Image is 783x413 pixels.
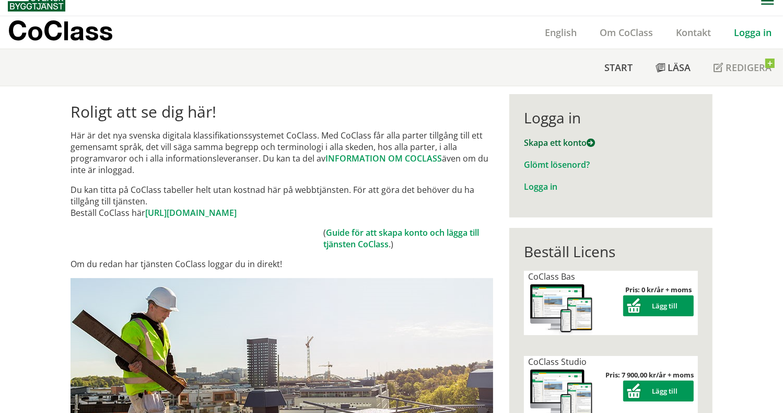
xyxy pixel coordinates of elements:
a: Lägg till [623,386,694,396]
img: coclass-license.jpg [528,282,595,335]
a: Glömt lösenord? [524,159,590,170]
button: Lägg till [623,381,694,401]
a: Logga in [722,26,783,39]
a: Läsa [644,49,702,86]
span: CoClass Studio [528,356,587,368]
span: CoClass Bas [528,271,575,282]
a: Logga in [524,181,557,192]
div: Beställ Licens [524,243,698,260]
a: Kontakt [664,26,722,39]
strong: Pris: 0 kr/år + moms [625,285,692,294]
button: Lägg till [623,295,694,316]
td: ( .) [323,227,493,250]
p: Här är det nya svenska digitala klassifikationssystemet CoClass. Med CoClass får alla parter till... [71,130,493,176]
p: Du kan titta på CoClass tabeller helt utan kostnad här på webbtjänsten. För att göra det behöver ... [71,184,493,219]
strong: Pris: 7 900,00 kr/år + moms [605,370,694,380]
a: [URL][DOMAIN_NAME] [145,207,237,219]
p: CoClass [8,25,113,37]
p: Om du redan har tjänsten CoClass loggar du in direkt! [71,258,493,270]
a: Start [593,49,644,86]
a: Lägg till [623,301,694,311]
a: Skapa ett konto [524,137,595,148]
span: Start [604,61,633,74]
a: CoClass [8,16,135,49]
a: INFORMATION OM COCLASS [325,153,442,164]
a: Guide för att skapa konto och lägga till tjänsten CoClass [323,227,479,250]
h1: Roligt att se dig här! [71,102,493,121]
a: English [533,26,588,39]
a: Om CoClass [588,26,664,39]
div: Logga in [524,109,698,127]
span: Läsa [668,61,691,74]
